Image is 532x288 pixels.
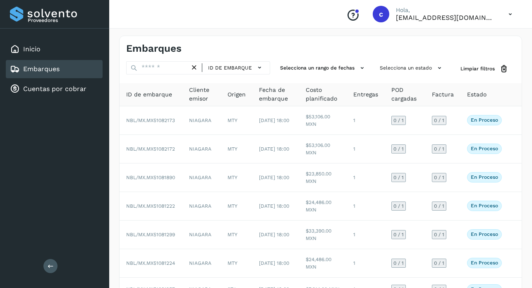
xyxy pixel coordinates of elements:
[393,204,404,209] span: 0 / 1
[434,232,444,237] span: 0 / 1
[396,14,495,22] p: cuentasespeciales8_met@castores.com.mx
[434,118,444,123] span: 0 / 1
[471,146,498,151] p: En proceso
[23,65,60,73] a: Embarques
[182,106,221,135] td: NIAGARA
[23,45,41,53] a: Inicio
[221,249,252,278] td: MTY
[454,61,515,77] button: Limpiar filtros
[299,249,347,278] td: $24,486.00 MXN
[434,204,444,209] span: 0 / 1
[471,203,498,209] p: En proceso
[299,135,347,163] td: $53,106.00 MXN
[228,90,246,99] span: Origen
[221,192,252,221] td: MTY
[28,17,99,23] p: Proveedores
[393,261,404,266] span: 0 / 1
[206,62,266,74] button: ID de embarque
[126,260,175,266] span: NBL/MX.MX51081224
[347,249,385,278] td: 1
[182,249,221,278] td: NIAGARA
[393,146,404,151] span: 0 / 1
[259,86,292,103] span: Fecha de embarque
[259,118,289,123] span: [DATE] 18:00
[221,221,252,249] td: MTY
[259,146,289,152] span: [DATE] 18:00
[299,221,347,249] td: $33,390.00 MXN
[471,174,498,180] p: En proceso
[221,163,252,192] td: MTY
[393,118,404,123] span: 0 / 1
[259,232,289,238] span: [DATE] 18:00
[126,118,175,123] span: NBL/MX.MX51082173
[347,106,385,135] td: 1
[6,60,103,78] div: Embarques
[259,203,289,209] span: [DATE] 18:00
[299,192,347,221] td: $24,486.00 MXN
[467,90,486,99] span: Estado
[393,232,404,237] span: 0 / 1
[259,175,289,180] span: [DATE] 18:00
[189,86,214,103] span: Cliente emisor
[126,146,175,152] span: NBL/MX.MX51082172
[471,117,498,123] p: En proceso
[347,192,385,221] td: 1
[182,192,221,221] td: NIAGARA
[471,260,498,266] p: En proceso
[126,232,175,238] span: NBL/MX.MX51081299
[347,135,385,163] td: 1
[277,61,370,75] button: Selecciona un rango de fechas
[23,85,86,93] a: Cuentas por cobrar
[391,86,419,103] span: POD cargadas
[182,135,221,163] td: NIAGARA
[299,106,347,135] td: $53,106.00 MXN
[6,80,103,98] div: Cuentas por cobrar
[347,221,385,249] td: 1
[306,86,340,103] span: Costo planificado
[6,40,103,58] div: Inicio
[471,231,498,237] p: En proceso
[299,163,347,192] td: $23,850.00 MXN
[376,61,447,75] button: Selecciona un estado
[221,135,252,163] td: MTY
[259,260,289,266] span: [DATE] 18:00
[396,7,495,14] p: Hola,
[432,90,454,99] span: Factura
[126,43,182,55] h4: Embarques
[182,163,221,192] td: NIAGARA
[434,175,444,180] span: 0 / 1
[347,163,385,192] td: 1
[221,106,252,135] td: MTY
[126,203,175,209] span: NBL/MX.MX51081222
[126,90,172,99] span: ID de embarque
[353,90,378,99] span: Entregas
[434,146,444,151] span: 0 / 1
[126,175,175,180] span: NBL/MX.MX51081890
[208,64,252,72] span: ID de embarque
[460,65,495,72] span: Limpiar filtros
[434,261,444,266] span: 0 / 1
[393,175,404,180] span: 0 / 1
[182,221,221,249] td: NIAGARA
